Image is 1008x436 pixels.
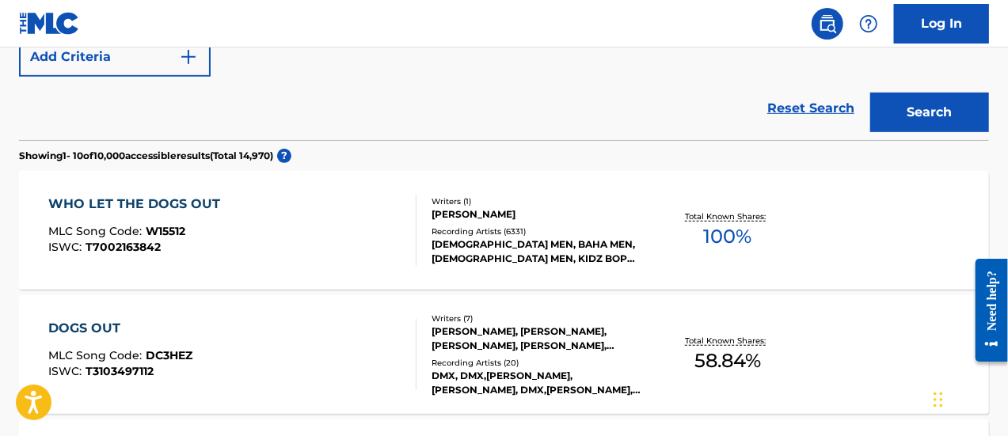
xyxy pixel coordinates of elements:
[146,348,192,362] span: DC3HEZ
[818,14,837,33] img: search
[686,210,770,222] p: Total Known Shares:
[277,149,291,163] span: ?
[48,240,86,254] span: ISWC :
[432,195,647,207] div: Writers ( 1 )
[19,295,989,414] a: DOGS OUTMLC Song Code:DC3HEZISWC:T3103497112Writers (7)[PERSON_NAME], [PERSON_NAME], [PERSON_NAME...
[432,324,647,353] div: [PERSON_NAME], [PERSON_NAME], [PERSON_NAME], [PERSON_NAME], [PERSON_NAME], [PERSON_NAME], [PERSON...
[432,357,647,369] div: Recording Artists ( 20 )
[686,335,770,347] p: Total Known Shares:
[432,207,647,222] div: [PERSON_NAME]
[432,313,647,324] div: Writers ( 7 )
[812,8,843,40] a: Public Search
[704,222,752,251] span: 100 %
[432,369,647,397] div: DMX, DMX,[PERSON_NAME],[PERSON_NAME], DMX,[PERSON_NAME],[PERSON_NAME], DMX, DMX
[853,8,884,40] div: Help
[870,93,989,132] button: Search
[859,14,878,33] img: help
[894,4,989,44] a: Log In
[19,37,211,77] button: Add Criteria
[48,224,146,238] span: MLC Song Code :
[48,364,86,378] span: ISWC :
[759,91,862,126] a: Reset Search
[964,246,1008,373] iframe: Resource Center
[19,12,80,35] img: MLC Logo
[48,348,146,362] span: MLC Song Code :
[86,364,154,378] span: T3103497112
[929,360,1008,436] iframe: Chat Widget
[19,171,989,290] a: WHO LET THE DOGS OUTMLC Song Code:W15512ISWC:T7002163842Writers (1)[PERSON_NAME]Recording Artists...
[179,47,198,66] img: 9d2ae6d4665cec9f34b9.svg
[146,224,185,238] span: W15512
[19,149,273,163] p: Showing 1 - 10 of 10,000 accessible results (Total 14,970 )
[48,195,228,214] div: WHO LET THE DOGS OUT
[48,319,192,338] div: DOGS OUT
[934,376,943,423] div: Drag
[694,347,761,375] span: 58.84 %
[432,237,647,266] div: [DEMOGRAPHIC_DATA] MEN, BAHA MEN, [DEMOGRAPHIC_DATA] MEN, KIDZ BOP KIDS, [DEMOGRAPHIC_DATA] MEN
[432,226,647,237] div: Recording Artists ( 6331 )
[86,240,161,254] span: T7002163842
